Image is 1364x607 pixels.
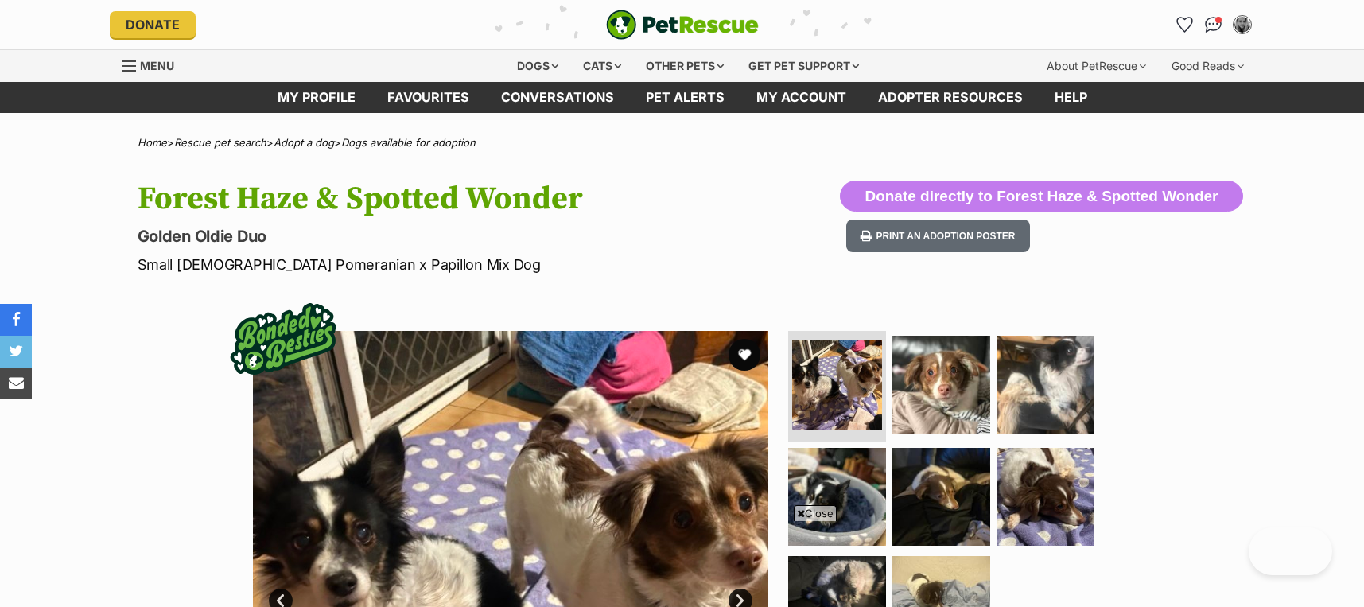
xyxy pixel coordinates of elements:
iframe: Help Scout Beacon - Open [1249,527,1332,575]
img: Photo of Forest Haze & Spotted Wonder [892,448,990,546]
button: favourite [729,339,760,371]
div: Dogs [506,50,569,82]
div: Other pets [635,50,735,82]
img: Photo of Forest Haze & Spotted Wonder [792,340,882,430]
img: logo-e224e6f780fb5917bec1dbf3a21bbac754714ae5b6737aabdf751b685950b380.svg [606,10,759,40]
div: About PetRescue [1036,50,1157,82]
a: Dogs available for adoption [341,136,476,149]
a: My profile [262,82,371,113]
img: Photo of Forest Haze & Spotted Wonder [997,336,1094,434]
a: Pet alerts [630,82,740,113]
img: Michelle profile pic [1234,17,1250,33]
span: Menu [140,59,174,72]
div: Cats [572,50,632,82]
a: Conversations [1201,12,1226,37]
button: Donate directly to Forest Haze & Spotted Wonder [840,181,1242,212]
a: Favourites [1172,12,1198,37]
a: PetRescue [606,10,759,40]
a: Menu [122,50,185,79]
a: conversations [485,82,630,113]
ul: Account quick links [1172,12,1255,37]
a: Rescue pet search [174,136,266,149]
div: Good Reads [1160,50,1255,82]
p: Golden Oldie Duo [138,225,810,247]
img: Photo of Forest Haze & Spotted Wonder [892,336,990,434]
img: bonded besties [220,275,347,403]
p: Small [DEMOGRAPHIC_DATA] Pomeranian x Papillon Mix Dog [138,254,810,275]
iframe: Advertisement [297,527,1068,599]
img: Photo of Forest Haze & Spotted Wonder [997,448,1094,546]
button: My account [1230,12,1255,37]
a: Favourites [371,82,485,113]
a: Home [138,136,167,149]
a: Donate [110,11,196,38]
img: chat-41dd97257d64d25036548639549fe6c8038ab92f7586957e7f3b1b290dea8141.svg [1205,17,1222,33]
button: Print an adoption poster [846,220,1029,252]
a: Help [1039,82,1103,113]
a: Adopt a dog [274,136,334,149]
div: > > > [98,137,1267,149]
h1: Forest Haze & Spotted Wonder [138,181,810,217]
a: Adopter resources [862,82,1039,113]
img: Photo of Forest Haze & Spotted Wonder [788,448,886,546]
span: Close [794,505,837,521]
a: My account [740,82,862,113]
div: Get pet support [737,50,870,82]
